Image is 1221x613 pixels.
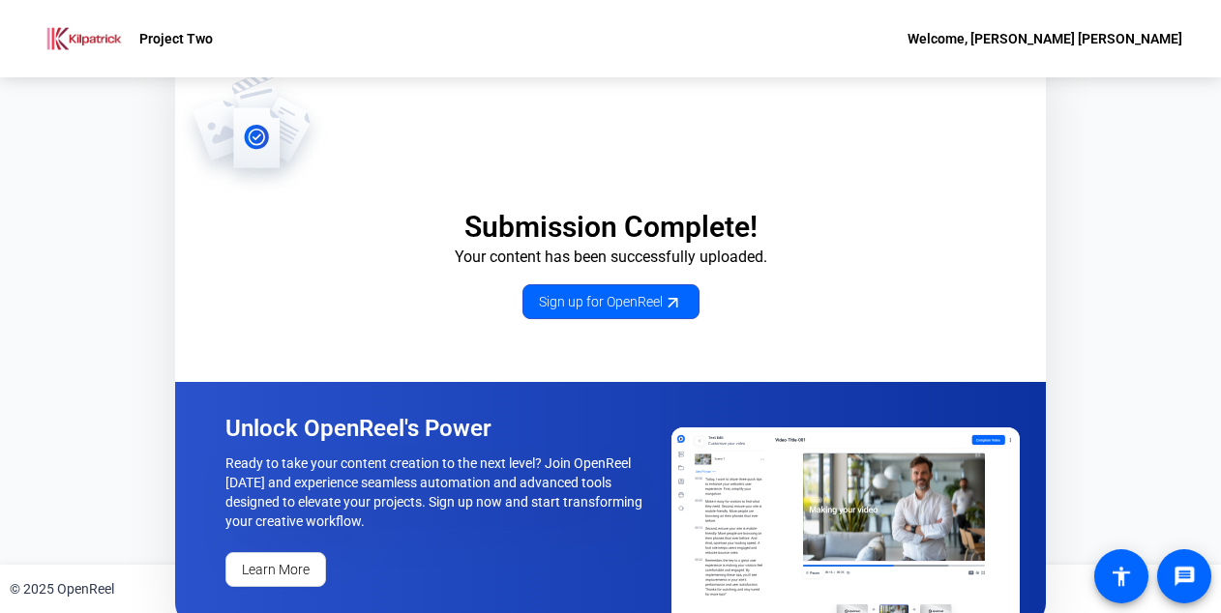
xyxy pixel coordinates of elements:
p: Ready to take your content creation to the next level? Join OpenReel [DATE] and experience seamle... [225,453,649,531]
mat-icon: message [1173,565,1196,588]
p: Unlock OpenReel's Power [225,413,649,444]
p: Your content has been successfully uploaded. [175,246,1046,269]
span: Learn More [242,560,310,580]
img: OpenReel [175,68,329,193]
span: Sign up for OpenReel [539,292,683,312]
div: Welcome, [PERSON_NAME] [PERSON_NAME] [908,27,1182,50]
div: © 2025 OpenReel [10,579,114,599]
a: Learn More [225,552,326,587]
mat-icon: accessibility [1110,565,1133,588]
img: OpenReel logo [39,19,130,58]
a: Sign up for OpenReel [522,284,700,319]
p: Submission Complete! [175,209,1046,246]
p: Project Two [139,27,213,50]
